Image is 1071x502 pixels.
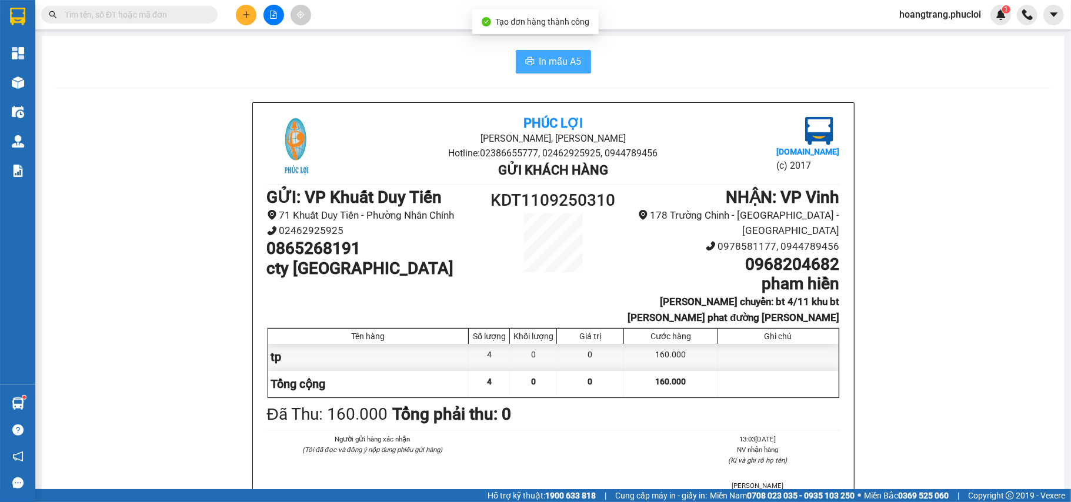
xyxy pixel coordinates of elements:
[557,344,624,370] div: 0
[890,7,990,22] span: hoangtrang.phucloi
[482,188,625,213] h1: KDT1109250310
[560,332,620,341] div: Giá trị
[302,446,442,454] i: (Tôi đã đọc và đồng ý nộp dung phiếu gửi hàng)
[588,377,593,386] span: 0
[267,188,442,207] b: GỬI : VP Khuất Duy Tiến
[625,274,839,294] h1: pham hiền
[523,116,583,130] b: Phúc Lợi
[516,50,591,73] button: printerIn mẫu A5
[267,208,482,223] li: 71 Khuất Duy Tiến - Phường Nhân Chính
[638,210,648,220] span: environment
[268,344,469,370] div: tp
[488,489,596,502] span: Hỗ trợ kỹ thuật:
[482,17,491,26] span: check-circle
[267,259,482,279] h1: cty [GEOGRAPHIC_DATA]
[747,491,855,500] strong: 0708 023 035 - 0935 103 250
[15,85,190,105] b: GỬI : VP Khuất Duy Tiến
[627,332,714,341] div: Cước hàng
[675,480,839,491] li: [PERSON_NAME]
[22,396,26,399] sup: 1
[392,404,511,424] b: Tổng phải thu: 0
[628,296,839,323] b: [PERSON_NAME] chuyển: bt 4/11 khu bt [PERSON_NAME] phat đường [PERSON_NAME]
[12,451,24,462] span: notification
[615,489,707,502] span: Cung cấp máy in - giấy in:
[1022,9,1033,20] img: phone-icon
[12,47,24,59] img: dashboard-icon
[726,188,840,207] b: NHẬN : VP Vinh
[510,344,557,370] div: 0
[269,11,278,19] span: file-add
[487,377,492,386] span: 4
[10,8,25,25] img: logo-vxr
[539,54,582,69] span: In mẫu A5
[721,332,836,341] div: Ghi chú
[362,146,744,160] li: Hotline: 02386655777, 02462925925, 0944789456
[858,493,861,498] span: ⚪️
[625,255,839,275] h1: 0968204682
[996,9,1006,20] img: icon-new-feature
[625,239,839,255] li: 0978581177, 0944789456
[498,163,608,178] b: Gửi khách hàng
[706,241,716,251] span: phone
[267,239,482,259] h1: 0865268191
[496,17,590,26] span: Tạo đơn hàng thành công
[1006,491,1014,500] span: copyright
[267,226,277,236] span: phone
[12,165,24,177] img: solution-icon
[898,491,949,500] strong: 0369 525 060
[267,223,482,239] li: 02462925925
[625,208,839,239] li: 178 Trường Chinh - [GEOGRAPHIC_DATA] - [GEOGRAPHIC_DATA]
[957,489,959,502] span: |
[525,56,535,68] span: printer
[271,332,466,341] div: Tên hàng
[263,5,284,25] button: file-add
[110,29,492,43] li: [PERSON_NAME], [PERSON_NAME]
[605,489,606,502] span: |
[513,332,553,341] div: Khối lượng
[728,456,787,464] i: (Kí và ghi rõ họ tên)
[271,377,326,391] span: Tổng cộng
[291,434,455,444] li: Người gửi hàng xác nhận
[1004,5,1008,14] span: 1
[472,332,506,341] div: Số lượng
[12,135,24,148] img: warehouse-icon
[624,344,718,370] div: 160.000
[12,76,24,89] img: warehouse-icon
[12,397,24,410] img: warehouse-icon
[469,344,510,370] div: 4
[267,117,326,176] img: logo.jpg
[236,5,256,25] button: plus
[545,491,596,500] strong: 1900 633 818
[1002,5,1010,14] sup: 1
[531,377,536,386] span: 0
[675,444,839,455] li: NV nhận hàng
[296,11,305,19] span: aim
[242,11,251,19] span: plus
[12,424,24,436] span: question-circle
[110,43,492,58] li: Hotline: 02386655777, 02462925925, 0944789456
[675,434,839,444] li: 13:03[DATE]
[776,158,839,173] li: (c) 2017
[362,131,744,146] li: [PERSON_NAME], [PERSON_NAME]
[267,401,388,427] div: Đã Thu : 160.000
[12,477,24,488] span: message
[12,106,24,118] img: warehouse-icon
[291,5,311,25] button: aim
[267,210,277,220] span: environment
[655,377,686,386] span: 160.000
[1049,9,1059,20] span: caret-down
[864,489,949,502] span: Miền Bắc
[710,489,855,502] span: Miền Nam
[776,147,839,156] b: [DOMAIN_NAME]
[49,11,57,19] span: search
[65,8,203,21] input: Tìm tên, số ĐT hoặc mã đơn
[15,15,74,73] img: logo.jpg
[1043,5,1064,25] button: caret-down
[805,117,833,145] img: logo.jpg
